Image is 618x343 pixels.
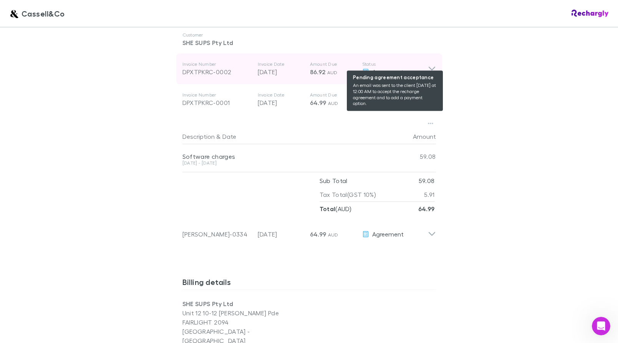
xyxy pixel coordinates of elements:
span: 86.92 [310,68,326,76]
p: Status [362,92,428,98]
p: 59.08 [419,174,435,188]
div: DPXTPKRC-0001 [182,98,252,107]
p: Invoice Date [258,61,304,67]
div: Invoice NumberDPXTPKRC-0002Invoice Date[DATE]Amount Due86.92 AUDStatus [176,53,442,84]
h3: Billing details [182,277,436,290]
div: Software charges [182,153,390,160]
div: DPXTPKRC-0002 [182,67,252,77]
p: Status [362,61,428,67]
p: [DATE] [258,230,304,239]
button: Description [182,129,215,144]
p: [DATE] [258,98,304,107]
p: SHE SUPS Pty Ltd [182,38,436,47]
span: AUD [327,70,338,75]
p: Unit 12 10-12 [PERSON_NAME] Pde [182,308,309,318]
p: Invoice Date [258,92,304,98]
div: & [182,129,387,144]
span: Agreement [372,230,404,238]
span: AUD [328,100,338,106]
span: Agreement [372,99,404,106]
p: FAIRLIGHT 2094 [182,318,309,327]
img: Rechargly Logo [572,10,609,17]
div: 59.08 [390,144,436,169]
img: Cassell&Co's Logo [9,9,18,18]
button: Date [222,129,236,144]
div: Invoice NumberDPXTPKRC-0001Invoice Date[DATE]Amount Due64.99 AUDStatusAgreement [176,84,442,115]
p: Invoice Number [182,92,252,98]
span: Agreement [372,68,404,75]
strong: Total [320,205,336,213]
p: Customer [182,32,436,38]
p: 5.91 [424,188,434,201]
div: [DATE] - [DATE] [182,161,390,165]
p: Amount Due [310,61,356,67]
p: Invoice Number [182,61,252,67]
div: [PERSON_NAME]-0334[DATE]64.99 AUDAgreement [176,216,442,246]
p: Amount Due [310,92,356,98]
p: Tax Total (GST 10%) [320,188,376,201]
p: ( AUD ) [320,202,352,216]
p: [DATE] [258,67,304,77]
iframe: Intercom live chat [592,317,610,335]
div: [PERSON_NAME]-0334 [182,230,252,239]
span: 64.99 [310,230,326,238]
span: AUD [328,232,338,238]
strong: 64.99 [418,205,435,213]
p: Sub Total [320,174,348,188]
span: 64.99 [310,99,326,107]
span: Cassell&Co [22,8,65,19]
p: SHE SUPS Pty Ltd [182,299,309,308]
